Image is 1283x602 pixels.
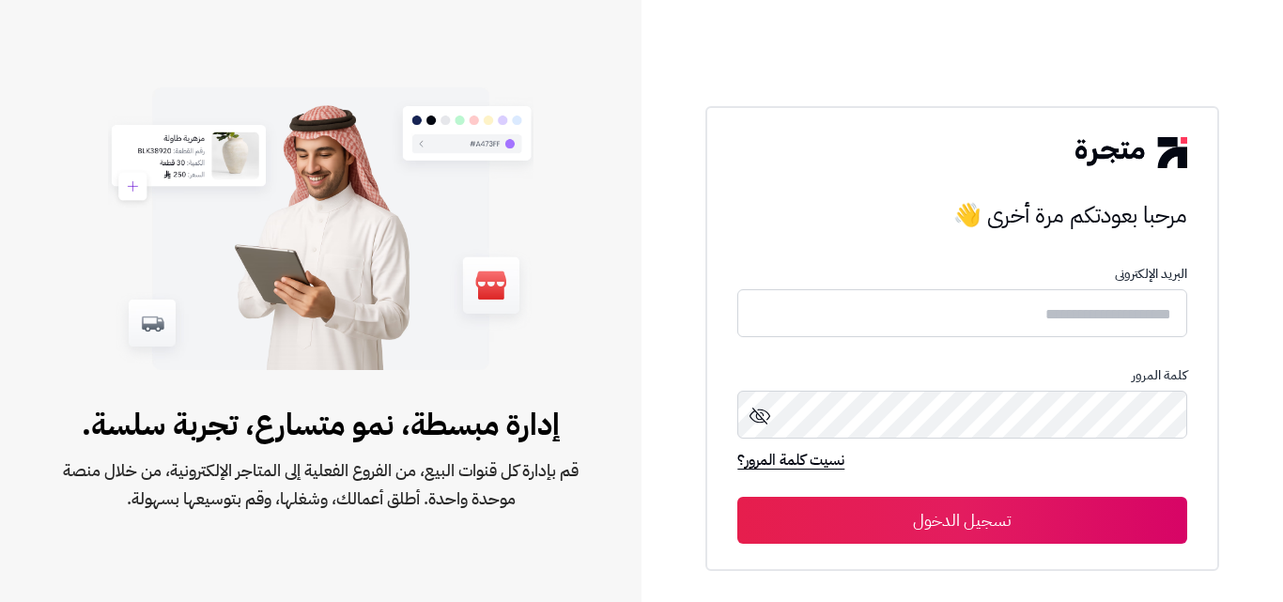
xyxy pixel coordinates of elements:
[60,402,581,447] span: إدارة مبسطة، نمو متسارع، تجربة سلسة.
[60,456,581,513] span: قم بإدارة كل قنوات البيع، من الفروع الفعلية إلى المتاجر الإلكترونية، من خلال منصة موحدة واحدة. أط...
[737,196,1186,234] h3: مرحبا بعودتكم مرة أخرى 👋
[737,449,844,475] a: نسيت كلمة المرور؟
[737,368,1186,383] p: كلمة المرور
[737,497,1186,544] button: تسجيل الدخول
[1075,137,1186,167] img: logo-2.png
[737,267,1186,282] p: البريد الإلكترونى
